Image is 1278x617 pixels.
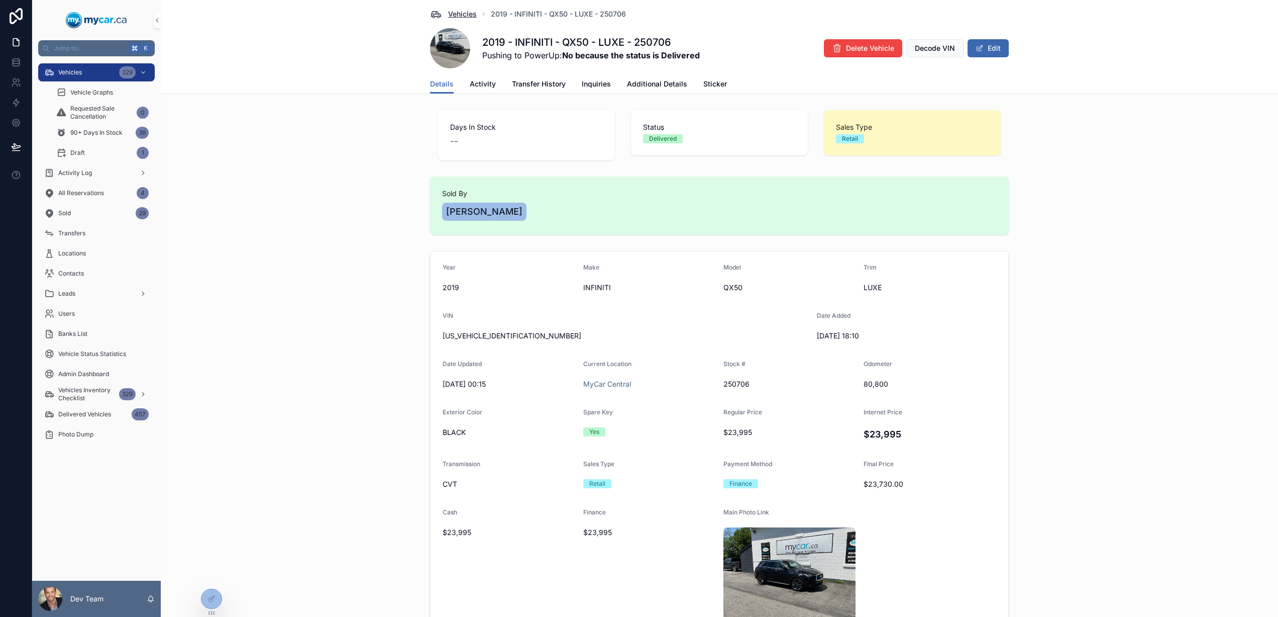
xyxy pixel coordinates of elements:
a: Transfers [38,224,155,242]
div: Finance [729,479,752,488]
span: [PERSON_NAME] [446,205,522,219]
span: Status [643,122,796,132]
a: Locations [38,244,155,262]
div: scrollable content [32,56,161,457]
a: Users [38,305,155,323]
div: 329 [119,388,136,400]
span: Jump to... [54,44,126,52]
span: $23,995 [723,427,856,437]
span: Current Location [583,360,631,368]
span: CVT [443,479,575,489]
a: Draft1 [50,144,155,162]
button: Decode VIN [906,39,964,57]
a: 2019 - INFINITI - QX50 - LUXE - 250706 [491,9,626,19]
span: Pushing to PowerUp: [482,49,700,61]
span: Activity [470,79,496,89]
span: Requested Sale Cancellation [70,105,133,121]
span: LUXE [864,283,996,293]
a: All Reservations4 [38,184,155,202]
div: Delivered [649,134,677,143]
span: Cash [443,508,457,516]
a: MyCar Central [583,379,631,389]
span: [DATE] 00:15 [443,379,575,389]
span: Sales Type [836,122,989,132]
span: Sales Type [583,460,614,468]
span: FInal Price [864,460,894,468]
a: Activity Log [38,164,155,182]
span: Delete Vehicle [846,43,894,53]
span: Vehicles Inventory Checklist [58,386,115,402]
a: Additional Details [627,75,687,95]
h1: 2019 - INFINITI - QX50 - LUXE - 250706 [482,35,700,49]
span: Inquiries [582,79,611,89]
span: [DATE] 18:10 [817,331,949,341]
span: Transmission [443,460,480,468]
span: Year [443,263,456,271]
h4: $23,995 [864,427,996,441]
span: Admin Dashboard [58,370,109,378]
span: Date Added [817,312,850,319]
span: Finance [583,508,606,516]
span: Spare Key [583,408,613,416]
span: Regular Price [723,408,762,416]
a: Vehicle Status Statistics [38,345,155,363]
span: BLACK [443,427,575,437]
span: Exterior Color [443,408,482,416]
a: Contacts [38,265,155,283]
span: Delivered Vehicles [58,410,111,418]
a: Transfer History [512,75,566,95]
a: Photo Dump [38,425,155,444]
span: Vehicle Graphs [70,89,113,97]
span: Activity Log [58,169,92,177]
span: Model [723,263,741,271]
span: Photo Dump [58,430,93,438]
a: Vehicles329 [38,63,155,81]
span: Make [583,263,599,271]
div: 329 [119,66,136,78]
span: INFINITI [583,283,716,293]
div: 457 [132,408,149,420]
span: QX50 [723,283,856,293]
a: 90+ Days In Stock38 [50,124,155,142]
div: Retail [589,479,605,488]
span: Vehicles [448,9,477,19]
a: Sticker [703,75,727,95]
button: Jump to...K [38,40,155,56]
span: Users [58,310,75,318]
span: Internet Price [864,408,902,416]
span: Date Updated [443,360,482,368]
span: Banks List [58,330,87,338]
span: 250706 [723,379,856,389]
a: Delivered Vehicles457 [38,405,155,423]
a: Activity [470,75,496,95]
span: Odometer [864,360,892,368]
button: Edit [968,39,1009,57]
a: Sold29 [38,204,155,222]
div: Yes [589,427,599,436]
span: Leads [58,290,75,298]
a: Vehicle Graphs [50,83,155,102]
a: Vehicles Inventory Checklist329 [38,385,155,403]
a: Inquiries [582,75,611,95]
div: 38 [136,127,149,139]
span: 80,800 [864,379,996,389]
span: Transfers [58,229,85,237]
span: Main Photo Link [723,508,769,516]
strong: No because the status is Delivered [562,50,700,60]
span: Additional Details [627,79,687,89]
span: Decode VIN [915,43,955,53]
a: Leads [38,285,155,303]
span: Draft [70,149,85,157]
span: VIN [443,312,453,319]
a: Admin Dashboard [38,365,155,383]
span: Details [430,79,454,89]
a: Details [430,75,454,94]
span: Sold By [442,189,997,199]
span: Payment Method [723,460,772,468]
div: 29 [136,207,149,219]
span: 2019 [443,283,575,293]
span: 90+ Days In Stock [70,129,123,137]
div: 4 [137,187,149,199]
